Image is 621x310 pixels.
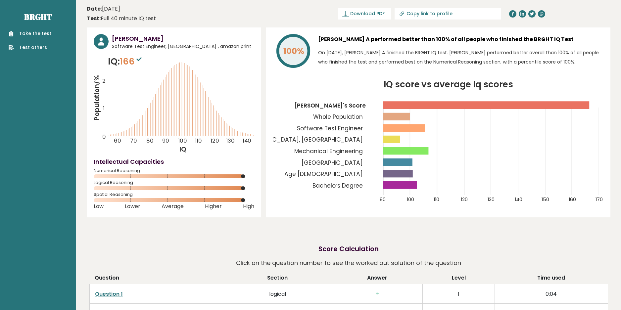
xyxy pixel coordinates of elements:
[211,137,219,145] tspan: 120
[92,75,101,121] tspan: Population/%
[87,5,120,13] time: [DATE]
[434,197,440,203] tspan: 110
[515,197,523,203] tspan: 140
[112,43,254,50] span: Software Test Engineer, [GEOGRAPHIC_DATA] , amazon print
[337,290,417,297] h3: +
[312,182,363,190] tspan: Bachelors Degree
[95,290,123,298] a: Question 1
[313,113,363,121] tspan: Whole Population
[243,205,254,208] span: High
[24,12,52,22] a: Brght
[384,78,513,90] tspan: IQ score vs average Iq scores
[294,147,363,155] tspan: Mechanical Engineering
[120,55,143,67] span: 166
[350,10,385,17] span: Download PDF
[102,133,106,141] tspan: 0
[283,45,304,57] tspan: 100%
[318,34,603,45] h3: [PERSON_NAME] A performed better than 100% of all people who finished the BRGHT IQ Test
[223,274,332,284] th: Section
[9,30,51,37] a: Take the test
[108,55,143,68] p: IQ:
[89,274,223,284] th: Question
[243,137,252,145] tspan: 140
[461,197,468,203] tspan: 120
[162,137,169,145] tspan: 90
[205,205,222,208] span: Higher
[9,44,51,51] a: Test others
[423,274,495,284] th: Level
[94,157,254,166] h4: Intellectual Capacities
[146,137,154,145] tspan: 80
[102,77,106,85] tspan: 2
[87,5,102,13] b: Date:
[495,284,608,304] td: 0:04
[318,244,379,254] h2: Score Calculation
[162,205,184,208] span: Average
[94,169,254,172] span: Numerical Reasoning
[87,15,101,22] b: Test:
[112,34,254,43] h3: [PERSON_NAME]
[423,284,495,304] td: 1
[488,197,495,203] tspan: 130
[569,197,576,203] tspan: 160
[94,205,104,208] span: Low
[114,137,121,145] tspan: 60
[94,193,254,196] span: Spatial Reasoning
[495,274,608,284] th: Time used
[407,197,414,203] tspan: 100
[178,137,187,145] tspan: 100
[380,197,386,203] tspan: 90
[542,197,549,203] tspan: 150
[94,181,254,184] span: Logical Reasoning
[223,284,332,304] td: logical
[226,137,235,145] tspan: 130
[332,274,423,284] th: Answer
[338,8,391,20] a: Download PDF
[318,48,603,66] p: On [DATE], [PERSON_NAME] A finished the BRGHT IQ test. [PERSON_NAME] performed better overall tha...
[179,145,186,154] tspan: IQ
[103,105,105,112] tspan: 1
[125,205,140,208] span: Lower
[236,257,461,269] p: Click on the question number to see the worked out solution of the question
[87,15,156,22] div: Full 40 minute IQ test
[297,124,363,132] tspan: Software Test Engineer
[596,197,603,203] tspan: 170
[294,102,366,110] tspan: [PERSON_NAME]'s Score
[130,137,137,145] tspan: 70
[204,136,363,144] tspan: [US_STATE][GEOGRAPHIC_DATA], [GEOGRAPHIC_DATA]
[195,137,202,145] tspan: 110
[302,159,363,167] tspan: [GEOGRAPHIC_DATA]
[284,170,363,178] tspan: Age [DEMOGRAPHIC_DATA]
